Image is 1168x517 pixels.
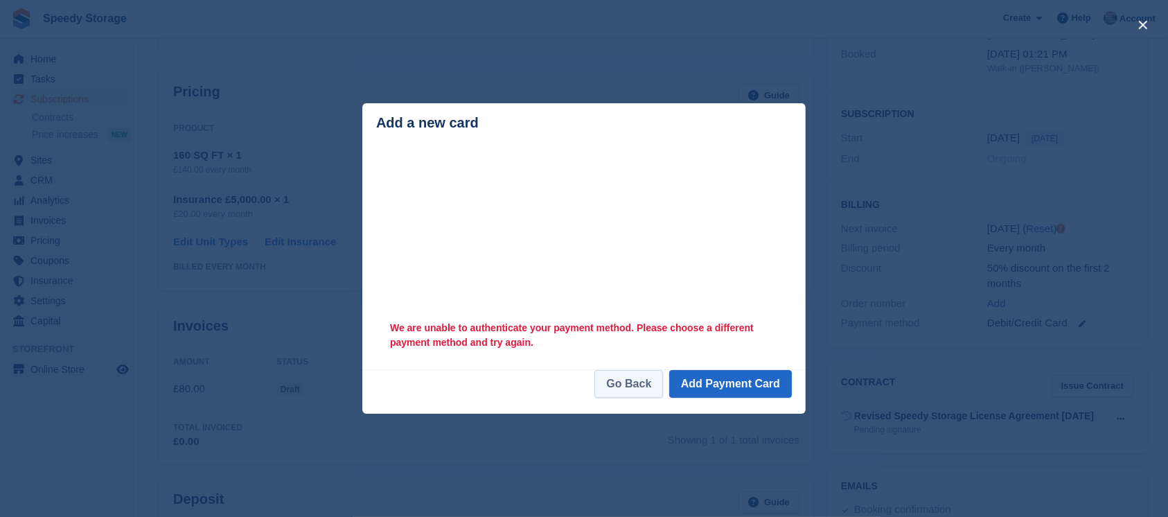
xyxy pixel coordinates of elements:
[376,314,792,353] div: We are unable to authenticate your payment method. Please choose a different payment method and t...
[376,115,792,131] div: Add a new card
[373,145,795,317] iframe: Secure payment input frame
[1132,14,1154,36] button: close
[669,370,792,398] button: Add Payment Card
[594,370,663,398] a: Go Back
